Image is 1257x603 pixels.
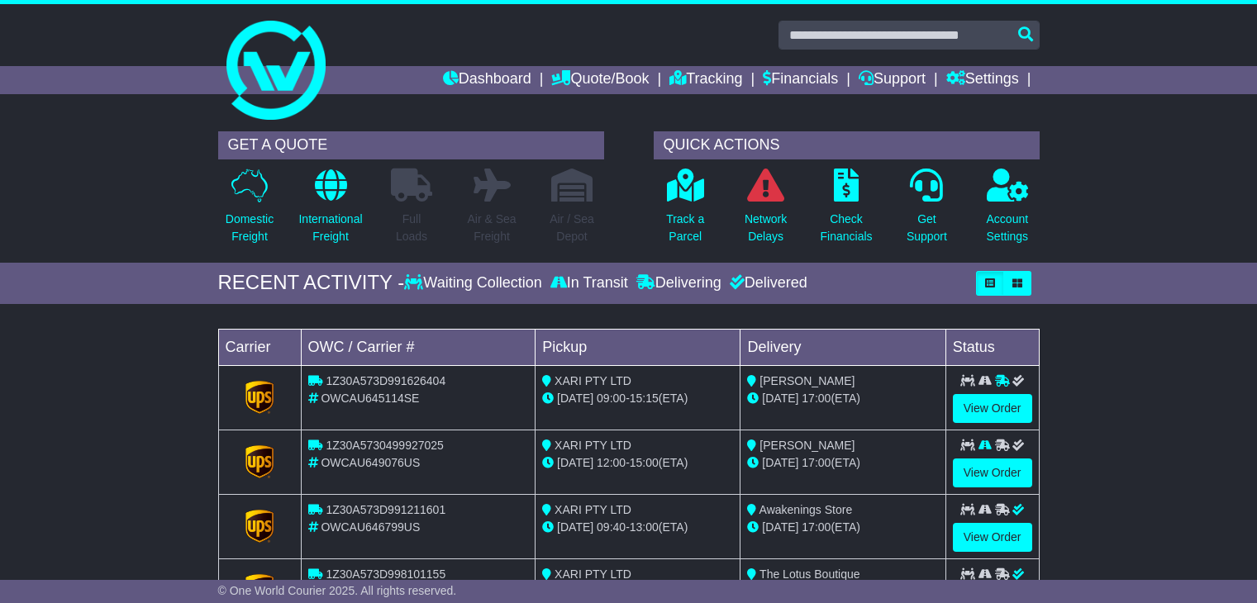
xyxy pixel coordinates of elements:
[747,390,938,407] div: (ETA)
[859,66,926,94] a: Support
[597,520,626,534] span: 09:40
[597,456,626,469] span: 12:00
[218,584,457,597] span: © One World Courier 2025. All rights reserved.
[802,520,831,534] span: 17:00
[218,131,604,159] div: GET A QUOTE
[550,211,594,245] p: Air / Sea Depot
[740,329,945,365] td: Delivery
[321,392,419,405] span: OWCAU645114SE
[298,211,362,245] p: International Freight
[597,392,626,405] span: 09:00
[953,394,1032,423] a: View Order
[245,445,274,478] img: GetCarrierServiceLogo
[555,503,631,516] span: XARI PTY LTD
[218,329,301,365] td: Carrier
[542,454,733,472] div: - (ETA)
[802,392,831,405] span: 17:00
[326,439,443,452] span: 1Z30A5730499927025
[301,329,536,365] td: OWC / Carrier #
[906,168,948,254] a: GetSupport
[557,392,593,405] span: [DATE]
[953,523,1032,552] a: View Order
[226,211,274,245] p: Domestic Freight
[726,274,807,292] div: Delivered
[326,567,445,581] span: 1Z30A573D998101155
[555,374,631,387] span: XARI PTY LTD
[321,520,420,534] span: OWCAU646799US
[391,211,432,245] p: Full Loads
[630,456,659,469] span: 15:00
[759,374,855,387] span: [PERSON_NAME]
[763,66,838,94] a: Financials
[987,211,1029,245] p: Account Settings
[744,168,788,254] a: NetworkDelays
[555,567,631,581] span: XARI PTY LTD
[555,439,631,452] span: XARI PTY LTD
[820,168,874,254] a: CheckFinancials
[669,66,742,94] a: Tracking
[762,456,798,469] span: [DATE]
[747,454,938,472] div: (ETA)
[321,456,420,469] span: OWCAU649076US
[907,211,947,245] p: Get Support
[759,439,855,452] span: [PERSON_NAME]
[245,510,274,543] img: GetCarrierServiceLogo
[467,211,516,245] p: Air & Sea Freight
[986,168,1030,254] a: AccountSettings
[218,271,405,295] div: RECENT ACTIVITY -
[802,456,831,469] span: 17:00
[759,567,859,581] span: The Lotus Boutique
[745,211,787,245] p: Network Delays
[326,503,445,516] span: 1Z30A573D991211601
[404,274,545,292] div: Waiting Collection
[953,458,1032,487] a: View Order
[654,131,1040,159] div: QUICK ACTIONS
[298,168,363,254] a: InternationalFreight
[630,392,659,405] span: 15:15
[759,503,853,516] span: Awakenings Store
[630,520,659,534] span: 13:00
[551,66,649,94] a: Quote/Book
[665,168,705,254] a: Track aParcel
[747,519,938,536] div: (ETA)
[245,381,274,414] img: GetCarrierServiceLogo
[542,519,733,536] div: - (ETA)
[762,392,798,405] span: [DATE]
[546,274,632,292] div: In Transit
[821,211,873,245] p: Check Financials
[632,274,726,292] div: Delivering
[946,66,1019,94] a: Settings
[326,374,445,387] span: 1Z30A573D991626404
[557,520,593,534] span: [DATE]
[542,390,733,407] div: - (ETA)
[762,520,798,534] span: [DATE]
[666,211,704,245] p: Track a Parcel
[536,329,740,365] td: Pickup
[443,66,531,94] a: Dashboard
[225,168,274,254] a: DomesticFreight
[557,456,593,469] span: [DATE]
[945,329,1039,365] td: Status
